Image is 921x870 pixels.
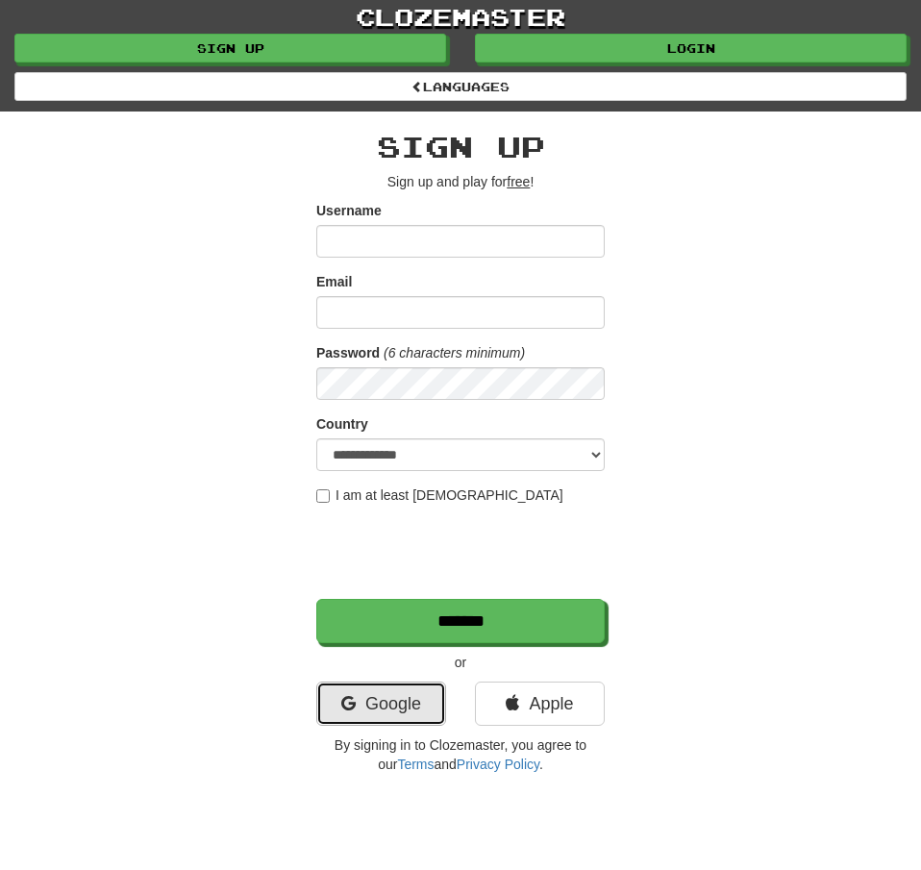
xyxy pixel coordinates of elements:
[316,489,330,503] input: I am at least [DEMOGRAPHIC_DATA]
[316,653,605,672] p: or
[316,514,609,589] iframe: reCAPTCHA
[384,345,525,360] em: (6 characters minimum)
[475,682,605,726] a: Apple
[507,174,530,189] u: free
[316,735,605,774] p: By signing in to Clozemaster, you agree to our and .
[14,72,907,101] a: Languages
[316,272,352,291] label: Email
[457,757,539,772] a: Privacy Policy
[316,201,382,220] label: Username
[316,343,380,362] label: Password
[475,34,907,62] a: Login
[316,131,605,162] h2: Sign up
[316,682,446,726] a: Google
[14,34,446,62] a: Sign up
[316,414,368,434] label: Country
[316,485,563,505] label: I am at least [DEMOGRAPHIC_DATA]
[316,172,605,191] p: Sign up and play for !
[397,757,434,772] a: Terms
